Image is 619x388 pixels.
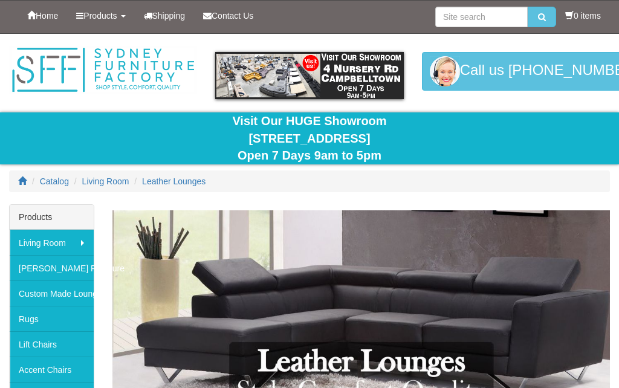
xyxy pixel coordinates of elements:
[10,280,94,306] a: Custom Made Lounges
[36,11,58,21] span: Home
[67,1,134,31] a: Products
[135,1,195,31] a: Shipping
[18,1,67,31] a: Home
[10,255,94,280] a: [PERSON_NAME] Furniture
[9,112,610,164] div: Visit Our HUGE Showroom [STREET_ADDRESS] Open 7 Days 9am to 5pm
[10,205,94,230] div: Products
[83,11,117,21] span: Products
[82,176,129,186] a: Living Room
[9,46,197,94] img: Sydney Furniture Factory
[10,331,94,357] a: Lift Chairs
[215,52,403,99] img: showroom.gif
[40,176,69,186] a: Catalog
[152,11,186,21] span: Shipping
[212,11,253,21] span: Contact Us
[435,7,528,27] input: Site search
[565,10,601,22] li: 0 items
[10,230,94,255] a: Living Room
[10,357,94,382] a: Accent Chairs
[142,176,206,186] a: Leather Lounges
[194,1,262,31] a: Contact Us
[10,306,94,331] a: Rugs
